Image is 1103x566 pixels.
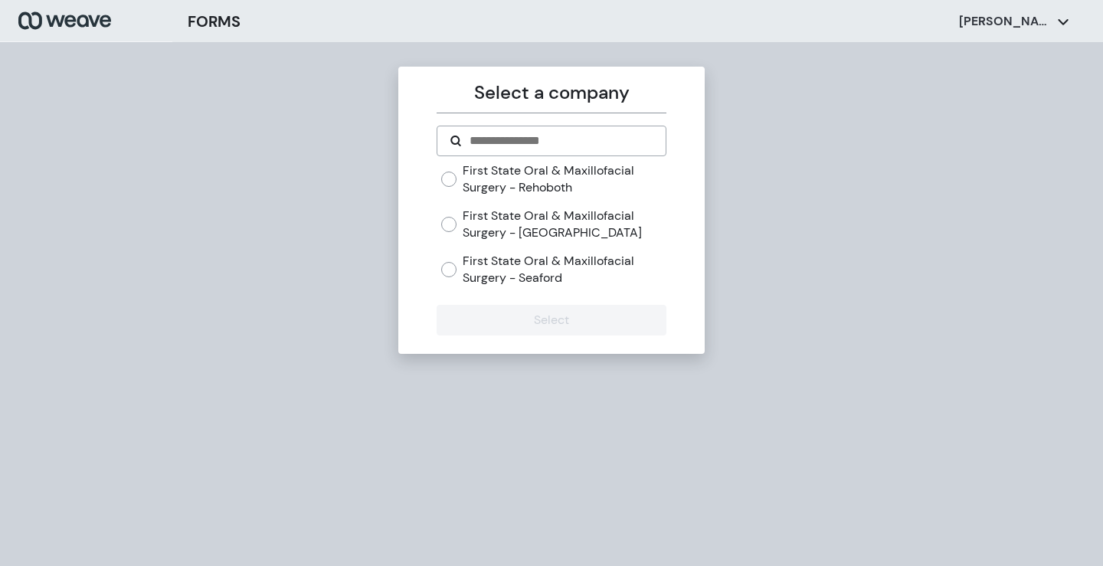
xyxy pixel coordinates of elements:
[463,253,666,286] label: First State Oral & Maxillofacial Surgery - Seaford
[437,305,666,335] button: Select
[437,79,666,106] p: Select a company
[463,208,666,240] label: First State Oral & Maxillofacial Surgery - [GEOGRAPHIC_DATA]
[463,162,666,195] label: First State Oral & Maxillofacial Surgery - Rehoboth
[468,132,653,150] input: Search
[188,10,241,33] h3: FORMS
[959,13,1051,30] p: [PERSON_NAME]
